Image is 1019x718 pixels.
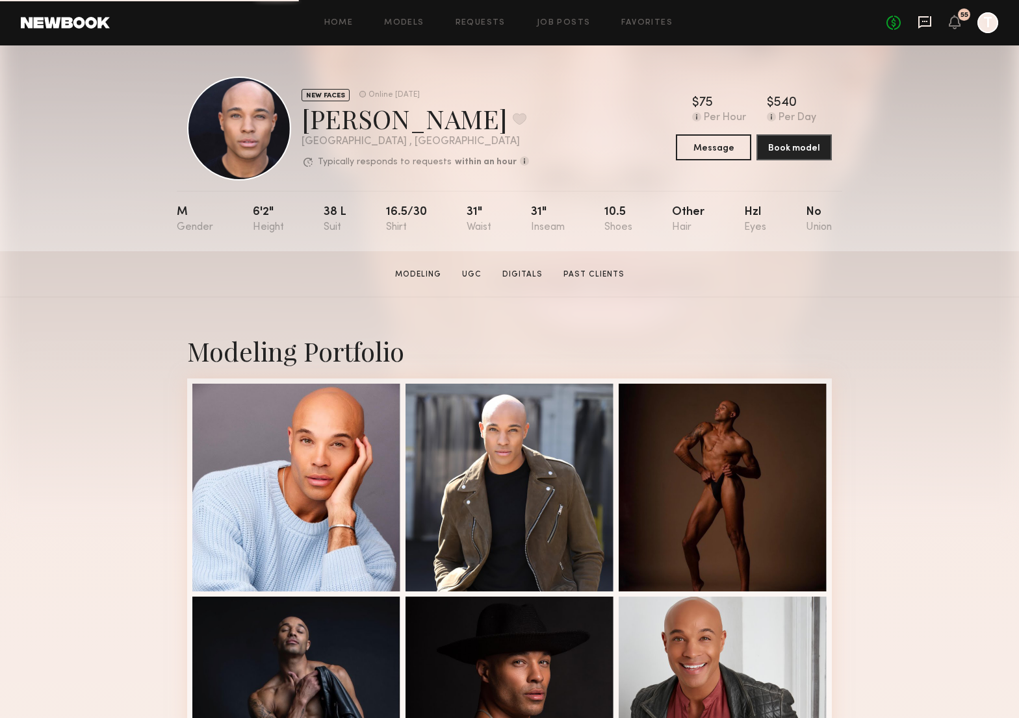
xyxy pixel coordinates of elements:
div: 16.5/30 [386,206,427,233]
a: Models [384,19,424,27]
div: [PERSON_NAME] [302,101,529,136]
div: 75 [699,97,713,110]
a: Modeling [390,269,446,280]
a: Past Clients [558,269,630,280]
div: 540 [774,97,797,110]
div: Other [672,206,704,233]
b: within an hour [455,158,517,167]
button: Book model [756,134,832,160]
div: Modeling Portfolio [187,334,832,368]
a: T [977,12,998,33]
div: 31" [531,206,565,233]
div: Hzl [744,206,766,233]
a: Home [324,19,354,27]
div: $ [692,97,699,110]
div: No [806,206,832,233]
div: Per Day [779,112,816,124]
a: UGC [457,269,487,280]
div: Per Hour [704,112,746,124]
div: 6'2" [253,206,284,233]
a: Job Posts [537,19,591,27]
div: NEW FACES [302,89,350,101]
div: [GEOGRAPHIC_DATA] , [GEOGRAPHIC_DATA] [302,136,529,147]
a: Favorites [621,19,673,27]
a: Requests [456,19,506,27]
div: M [177,206,213,233]
div: 10.5 [604,206,632,233]
button: Message [676,134,751,160]
div: 31" [467,206,491,233]
div: $ [767,97,774,110]
a: Digitals [497,269,548,280]
div: Online [DATE] [368,91,420,99]
div: 55 [961,12,968,19]
p: Typically responds to requests [318,158,452,167]
div: 38 l [324,206,346,233]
